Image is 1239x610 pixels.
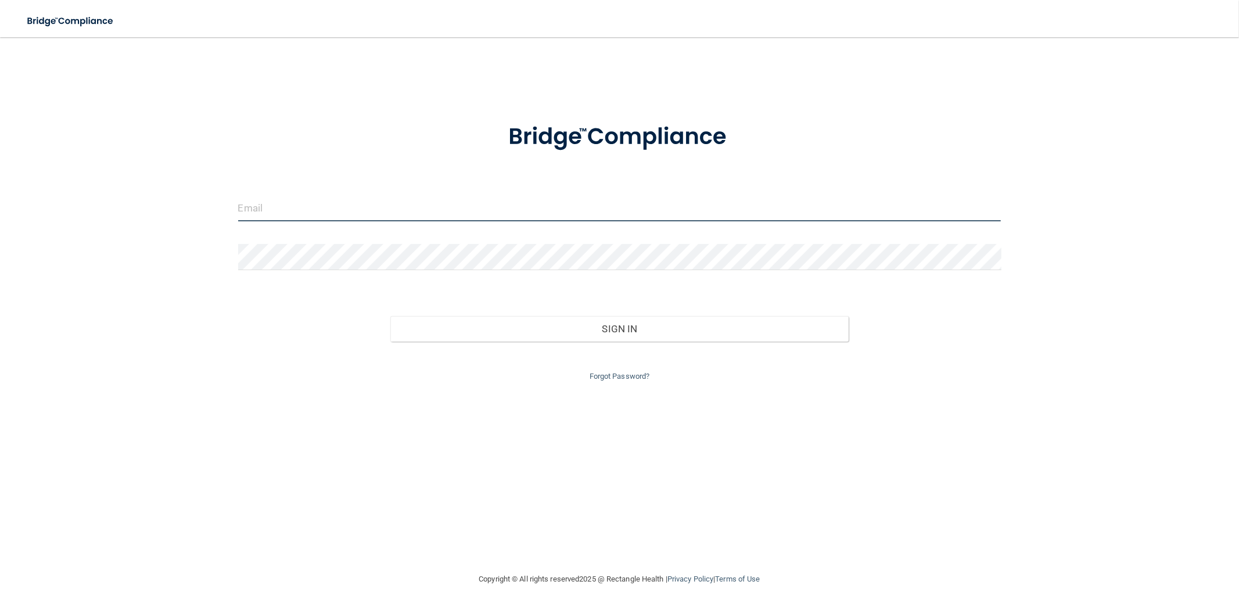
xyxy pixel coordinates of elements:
[484,107,755,167] img: bridge_compliance_login_screen.278c3ca4.svg
[715,575,760,583] a: Terms of Use
[667,575,713,583] a: Privacy Policy
[1039,529,1225,574] iframe: Drift Widget Chat Controller
[590,372,650,381] a: Forgot Password?
[408,561,832,598] div: Copyright © All rights reserved 2025 @ Rectangle Health | |
[390,316,848,342] button: Sign In
[238,195,1001,221] input: Email
[17,9,124,33] img: bridge_compliance_login_screen.278c3ca4.svg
